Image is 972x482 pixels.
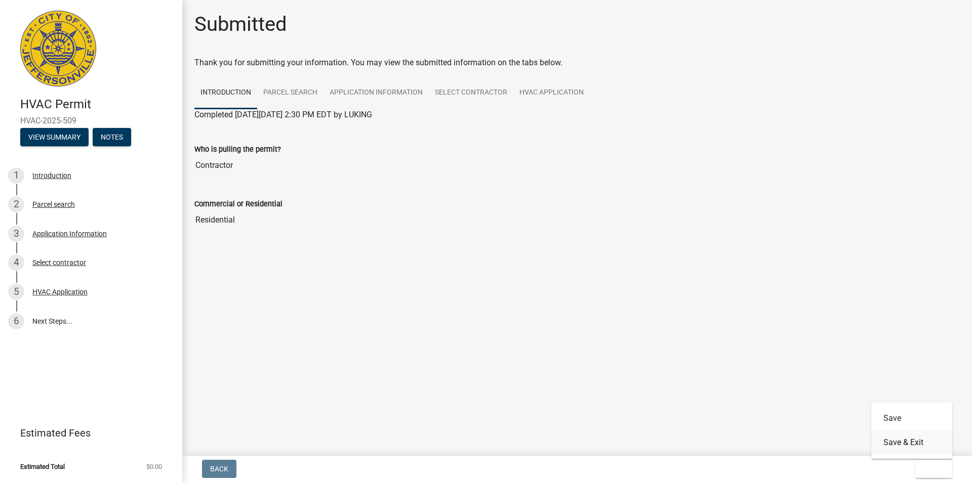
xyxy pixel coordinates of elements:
a: Estimated Fees [8,423,166,443]
button: Save & Exit [871,430,952,455]
div: HVAC Application [32,288,88,295]
span: Completed [DATE][DATE] 2:30 PM EDT by LUKING [194,110,372,119]
div: 2 [8,196,24,212]
img: City of Jeffersonville, Indiana [20,11,96,86]
span: Estimated Total [20,463,65,470]
div: 4 [8,254,24,271]
button: View Summary [20,128,89,146]
a: Parcel search [257,77,323,109]
div: 6 [8,313,24,329]
div: 3 [8,226,24,242]
div: Parcel search [32,201,75,208]
div: 5 [8,284,24,300]
wm-modal-confirm: Notes [93,134,131,142]
div: Thank you for submitting your information. You may view the submitted information on the tabs below. [194,57,960,69]
button: Notes [93,128,131,146]
span: Exit [923,465,938,473]
a: Introduction [194,77,257,109]
div: Application Information [32,230,107,237]
span: HVAC-2025-509 [20,116,162,125]
button: Save [871,406,952,430]
a: Application Information [323,77,429,109]
div: Select contractor [32,259,86,266]
button: Back [202,460,236,478]
button: Exit [915,460,952,478]
label: Commercial or Residential [194,201,282,208]
a: HVAC Application [513,77,590,109]
h4: HVAC Permit [20,97,174,112]
a: Select contractor [429,77,513,109]
h1: Submitted [194,12,287,36]
span: $0.00 [146,463,162,470]
label: Who is pulling the permit? [194,146,281,153]
span: Back [210,465,228,473]
wm-modal-confirm: Summary [20,134,89,142]
div: Introduction [32,172,71,179]
div: 1 [8,167,24,184]
div: Exit [871,402,952,459]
